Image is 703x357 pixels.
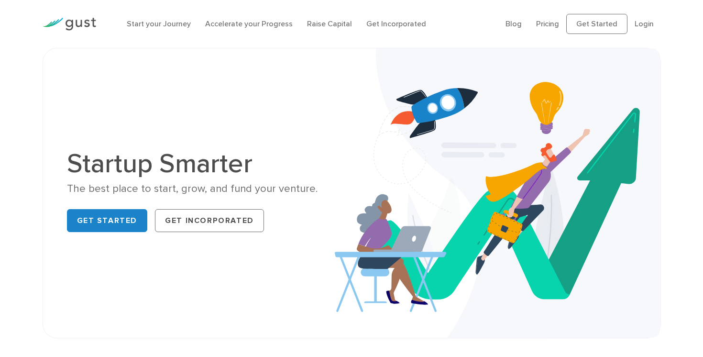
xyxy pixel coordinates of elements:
[307,19,352,28] a: Raise Capital
[205,19,293,28] a: Accelerate your Progress
[155,209,264,232] a: Get Incorporated
[335,48,660,338] img: Startup Smarter Hero
[635,19,654,28] a: Login
[536,19,559,28] a: Pricing
[67,150,345,177] h1: Startup Smarter
[566,14,627,34] a: Get Started
[67,182,345,196] div: The best place to start, grow, and fund your venture.
[67,209,148,232] a: Get Started
[43,18,96,31] img: Gust Logo
[127,19,191,28] a: Start your Journey
[505,19,522,28] a: Blog
[366,19,426,28] a: Get Incorporated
